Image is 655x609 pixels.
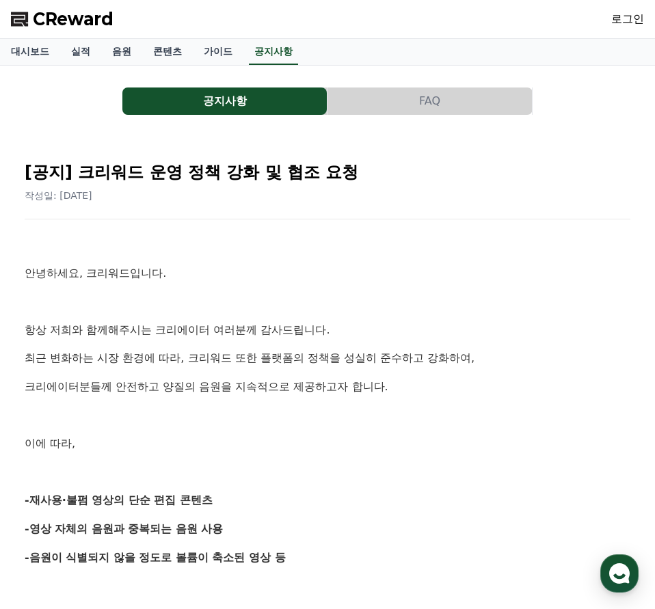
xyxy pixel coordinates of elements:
a: 가이드 [193,39,243,65]
a: 음원 [101,39,142,65]
a: 콘텐츠 [142,39,193,65]
p: 항상 저희와 함께해주시는 크리에이터 여러분께 감사드립니다. [25,321,630,339]
span: CReward [33,8,113,30]
strong: -영상 자체의 음원과 중복되는 음원 사용 [25,522,224,535]
p: 안녕하세요, 크리워드입니다. [25,265,630,282]
p: 크리에이터분들께 안전하고 양질의 음원을 지속적으로 제공하고자 합니다. [25,378,630,396]
button: 공지사항 [122,87,327,115]
h2: [공지] 크리워드 운영 정책 강화 및 협조 요청 [25,161,630,183]
a: 공지사항 [249,39,298,65]
a: 실적 [60,39,101,65]
p: 이에 따라, [25,435,630,452]
a: 로그인 [611,11,644,27]
button: FAQ [327,87,532,115]
p: 최근 변화하는 시장 환경에 따라, 크리워드 또한 플랫폼의 정책을 성실히 준수하고 강화하여, [25,349,630,367]
strong: -재사용·불펌 영상의 단순 편집 콘텐츠 [25,493,213,506]
a: CReward [11,8,113,30]
span: 작성일: [DATE] [25,190,92,201]
strong: -음원이 식별되지 않을 정도로 볼륨이 축소된 영상 등 [25,551,286,564]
